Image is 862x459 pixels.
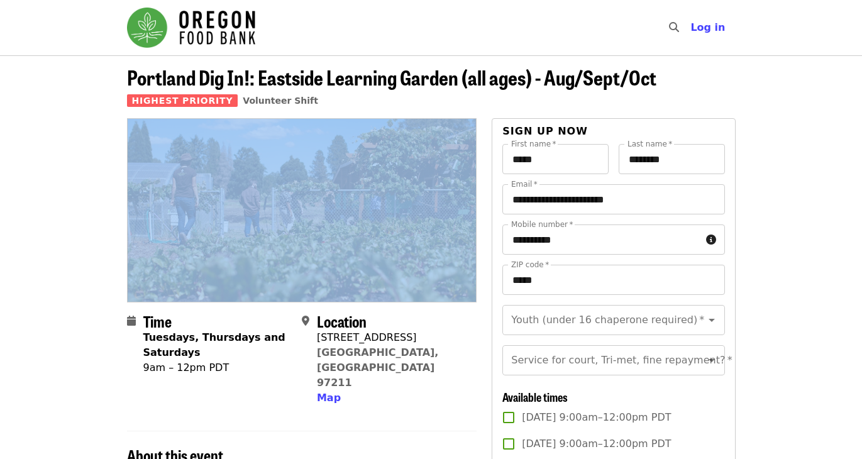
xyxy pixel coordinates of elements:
[317,390,341,406] button: Map
[511,261,549,268] label: ZIP code
[502,224,700,255] input: Mobile number
[502,125,588,137] span: Sign up now
[619,144,725,174] input: Last name
[680,15,735,40] button: Log in
[502,389,568,405] span: Available times
[317,330,467,345] div: [STREET_ADDRESS]
[128,119,477,301] img: Portland Dig In!: Eastside Learning Garden (all ages) - Aug/Sept/Oct organized by Oregon Food Bank
[690,21,725,33] span: Log in
[502,265,724,295] input: ZIP code
[511,140,556,148] label: First name
[127,8,255,48] img: Oregon Food Bank - Home
[703,351,721,369] button: Open
[511,221,573,228] label: Mobile number
[669,21,679,33] i: search icon
[127,315,136,327] i: calendar icon
[127,94,238,107] span: Highest Priority
[317,392,341,404] span: Map
[143,360,292,375] div: 9am – 12pm PDT
[502,184,724,214] input: Email
[511,180,538,188] label: Email
[703,311,721,329] button: Open
[143,310,172,332] span: Time
[317,346,439,389] a: [GEOGRAPHIC_DATA], [GEOGRAPHIC_DATA] 97211
[502,144,609,174] input: First name
[302,315,309,327] i: map-marker-alt icon
[127,62,656,92] span: Portland Dig In!: Eastside Learning Garden (all ages) - Aug/Sept/Oct
[522,436,671,451] span: [DATE] 9:00am–12:00pm PDT
[627,140,672,148] label: Last name
[687,13,697,43] input: Search
[317,310,367,332] span: Location
[143,331,285,358] strong: Tuesdays, Thursdays and Saturdays
[522,410,671,425] span: [DATE] 9:00am–12:00pm PDT
[706,234,716,246] i: circle-info icon
[243,96,318,106] a: Volunteer Shift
